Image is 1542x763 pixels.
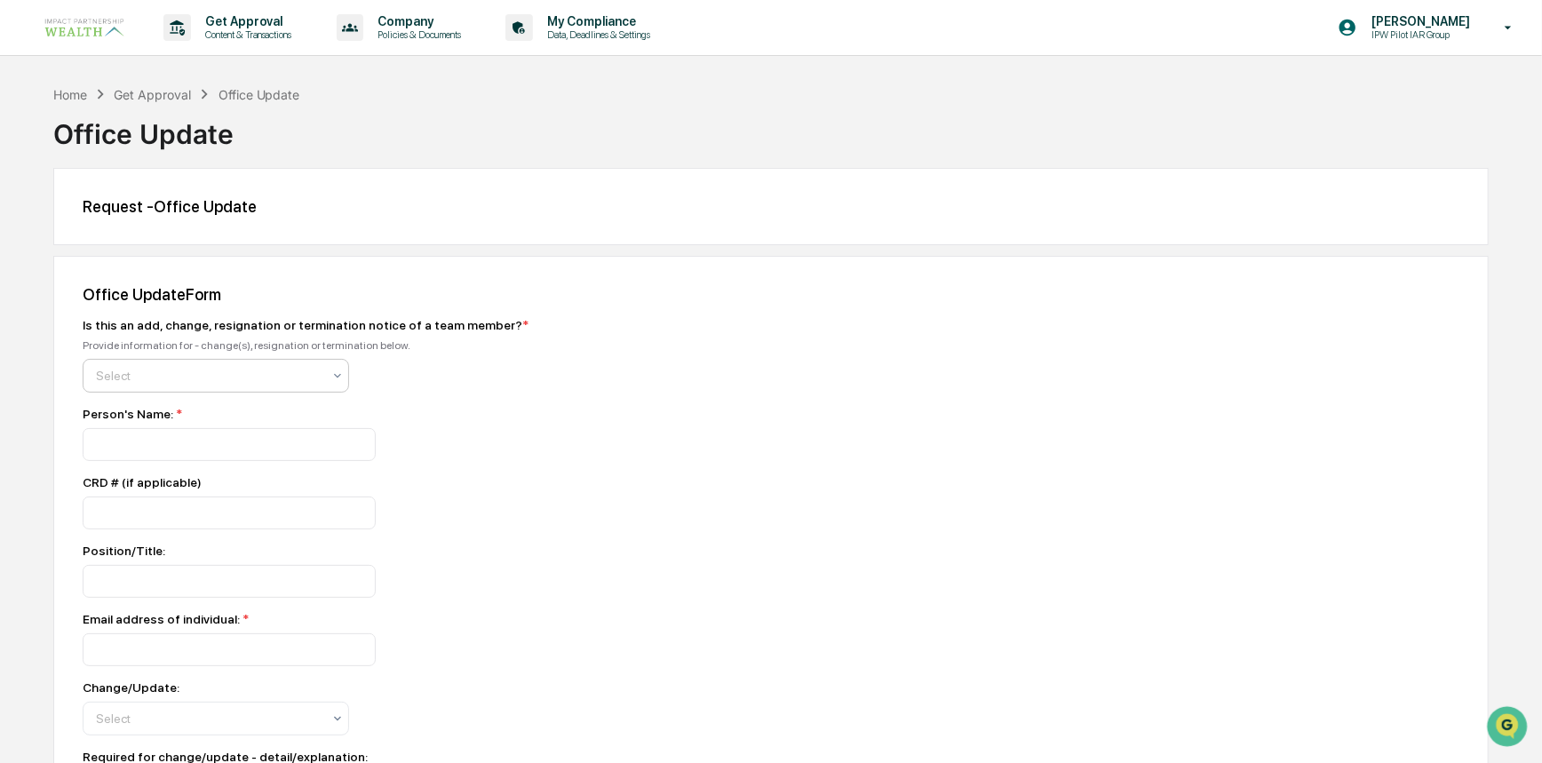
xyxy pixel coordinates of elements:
div: Home [53,87,87,102]
p: Get Approval [191,14,301,28]
p: Company [363,14,470,28]
div: 🗄️ [129,226,143,240]
p: IPW Pilot IAR Group [1357,28,1479,41]
div: CRD # (if applicable) [83,475,704,489]
div: Get Approval [114,87,191,102]
div: Provide information for - change(s), resignation or termination below. [83,339,704,352]
span: Pylon [177,301,215,314]
div: We're available if you need us! [60,154,225,168]
div: Is this an add, change, resignation or termination notice of a team member? [83,318,529,332]
div: Change/Update: [83,680,179,695]
a: 🖐️Preclearance [11,217,122,249]
span: Preclearance [36,224,115,242]
div: Start new chat [60,136,291,154]
p: My Compliance [533,14,659,28]
div: Office Update [219,87,300,102]
span: Data Lookup [36,258,112,275]
div: 🖐️ [18,226,32,240]
a: 🗄️Attestations [122,217,227,249]
span: Attestations [147,224,220,242]
p: How can we help? [18,37,323,66]
p: Content & Transactions [191,28,301,41]
div: Person's Name: [83,407,704,421]
div: Office Update Form [83,285,1459,304]
div: Office Update [53,104,1489,150]
div: 🔎 [18,259,32,274]
button: Start new chat [302,141,323,163]
p: [PERSON_NAME] [1357,14,1479,28]
img: 1746055101610-c473b297-6a78-478c-a979-82029cc54cd1 [18,136,50,168]
a: 🔎Data Lookup [11,250,119,282]
a: Powered byPylon [125,300,215,314]
p: Data, Deadlines & Settings [533,28,659,41]
img: logo [43,16,128,39]
div: Email address of individual: [83,612,704,626]
p: Policies & Documents [363,28,470,41]
iframe: Open customer support [1485,704,1533,752]
div: Request - Office Update [83,197,1459,216]
div: Position/Title: [83,544,704,558]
